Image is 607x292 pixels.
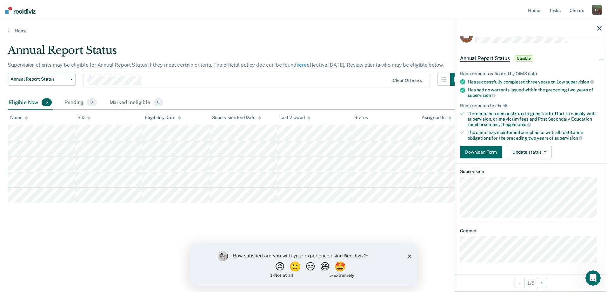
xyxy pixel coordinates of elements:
[455,48,607,69] div: Annual Report StatusEligible
[145,115,181,120] div: Eligibility Date
[537,278,547,288] button: Next Opportunity
[63,96,98,110] div: Pending
[566,79,594,84] span: supervision
[460,71,602,76] div: Requirements validated by OIMS data
[297,62,307,68] a: here
[153,98,163,107] span: 0
[10,115,28,120] div: Name
[460,169,602,174] dt: Supervision
[585,270,601,286] iframe: Intercom live chat
[468,130,602,141] div: The client has maintained compliance with all restitution obligations for the preceding two years of
[460,228,602,234] dt: Contact
[8,28,599,34] a: Home
[455,275,607,291] div: 1 / 5
[507,146,552,158] button: Update status
[77,115,90,120] div: SID
[460,103,602,109] div: Requirements to check
[10,76,68,82] span: Annual Report Status
[460,146,502,158] button: Download Form
[212,115,261,120] div: Supervision End Date
[8,96,53,110] div: Eligible Now
[460,55,510,62] span: Annual Report Status
[468,87,602,98] div: Has had no warrants issued within the preceding two years of
[393,78,422,83] div: Clear officers
[515,278,525,288] button: Previous Opportunity
[468,111,602,127] div: The client has demonstrated a good faith effort to comply with supervision, crime victim fees and...
[555,136,583,141] span: supervision
[5,7,36,14] img: Recidiviz
[422,115,451,120] div: Assigned to
[8,44,463,62] div: Annual Report Status
[505,122,531,127] span: applicable
[190,245,417,286] iframe: Survey by Kim from Recidiviz
[468,93,496,98] span: supervision
[279,115,310,120] div: Last Viewed
[354,115,368,120] div: Status
[87,98,97,107] span: 0
[108,96,165,110] div: Marked Ineligible
[468,79,602,85] div: Has successfully completed three years on Low
[42,98,52,107] span: 5
[8,62,444,68] p: Supervision clients may be eligible for Annual Report Status if they meet certain criteria. The o...
[592,5,602,15] div: L F
[460,146,504,158] a: Navigate to form link
[515,55,533,62] span: Eligible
